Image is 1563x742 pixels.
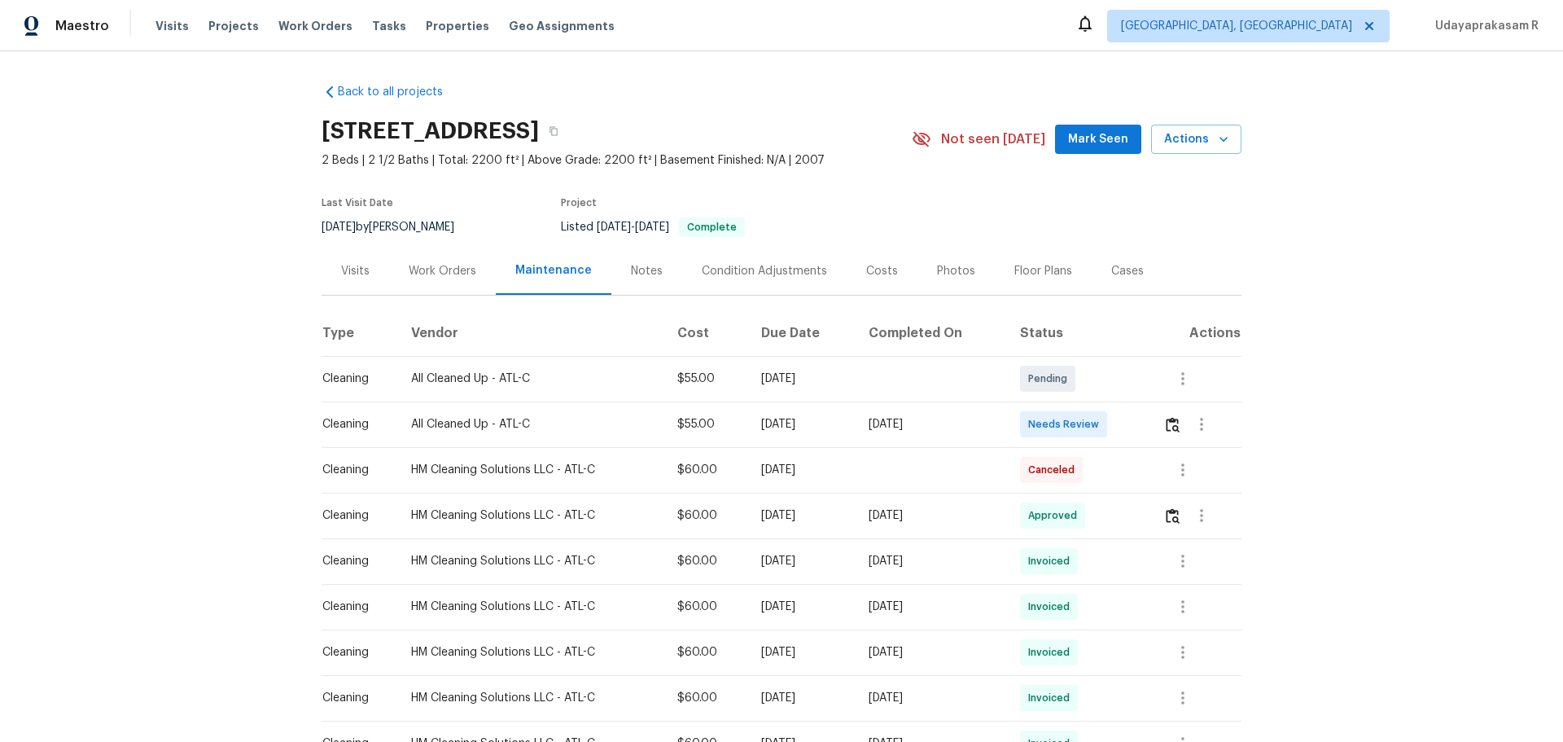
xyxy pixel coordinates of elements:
div: [DATE] [761,690,843,706]
div: [DATE] [869,644,994,661]
th: Completed On [856,310,1007,356]
span: Visits [155,18,189,34]
span: Invoiced [1028,644,1076,661]
div: Condition Adjustments [702,263,827,279]
div: All Cleaned Up - ATL-C [411,416,651,432]
span: Needs Review [1028,416,1105,432]
span: Udayaprakasam R [1429,18,1539,34]
div: Cleaning [322,371,385,387]
span: Project [561,198,597,208]
div: Photos [937,263,975,279]
div: [DATE] [761,371,843,387]
span: Invoiced [1028,553,1076,569]
span: [DATE] [322,222,356,233]
div: Notes [631,263,663,279]
div: Cases [1111,263,1144,279]
button: Actions [1151,125,1241,155]
div: HM Cleaning Solutions LLC - ATL-C [411,690,651,706]
div: $60.00 [677,462,735,478]
img: Review Icon [1166,508,1180,524]
div: [DATE] [869,507,994,524]
div: Cleaning [322,416,385,432]
div: $55.00 [677,416,735,432]
div: [DATE] [869,599,994,615]
div: [DATE] [761,599,843,615]
span: [DATE] [635,222,669,233]
th: Status [1007,310,1150,356]
h2: [STREET_ADDRESS] [322,123,539,139]
div: Floor Plans [1014,263,1072,279]
button: Mark Seen [1055,125,1141,155]
div: Cleaning [322,690,385,706]
img: Review Icon [1166,417,1180,432]
div: $60.00 [677,599,735,615]
span: Last Visit Date [322,198,393,208]
div: [DATE] [761,553,843,569]
div: $55.00 [677,371,735,387]
div: $60.00 [677,507,735,524]
span: [DATE] [597,222,631,233]
span: Pending [1028,371,1074,387]
div: Cleaning [322,507,385,524]
th: Actions [1150,310,1241,356]
div: [DATE] [869,416,994,432]
div: $60.00 [677,690,735,706]
div: [DATE] [761,462,843,478]
span: 2 Beds | 2 1/2 Baths | Total: 2200 ft² | Above Grade: 2200 ft² | Basement Finished: N/A | 2007 [322,152,912,169]
div: [DATE] [869,553,994,569]
div: HM Cleaning Solutions LLC - ATL-C [411,599,651,615]
span: Properties [426,18,489,34]
span: [GEOGRAPHIC_DATA], [GEOGRAPHIC_DATA] [1121,18,1352,34]
button: Review Icon [1163,496,1182,535]
div: $60.00 [677,553,735,569]
div: [DATE] [761,644,843,661]
th: Type [322,310,398,356]
a: Back to all projects [322,84,478,100]
div: Cleaning [322,462,385,478]
div: Work Orders [409,263,476,279]
span: Invoiced [1028,599,1076,615]
span: Geo Assignments [509,18,615,34]
div: [DATE] [761,507,843,524]
div: Maintenance [515,262,592,279]
div: Cleaning [322,644,385,661]
span: Canceled [1028,462,1081,478]
div: [DATE] [869,690,994,706]
span: Mark Seen [1068,130,1128,150]
th: Due Date [748,310,856,356]
th: Cost [664,310,748,356]
span: Invoiced [1028,690,1076,706]
span: Complete [681,222,743,232]
span: - [597,222,669,233]
span: Listed [561,222,745,233]
span: Tasks [372,20,406,32]
th: Vendor [398,310,664,356]
span: Approved [1028,507,1084,524]
span: Not seen [DATE] [941,131,1045,147]
span: Maestro [55,18,109,34]
div: HM Cleaning Solutions LLC - ATL-C [411,462,651,478]
div: HM Cleaning Solutions LLC - ATL-C [411,553,651,569]
div: Cleaning [322,553,385,569]
div: Cleaning [322,599,385,615]
div: Visits [341,263,370,279]
span: Work Orders [278,18,352,34]
div: $60.00 [677,644,735,661]
div: by [PERSON_NAME] [322,217,474,237]
div: HM Cleaning Solutions LLC - ATL-C [411,507,651,524]
button: Copy Address [539,116,568,146]
div: [DATE] [761,416,843,432]
span: Projects [208,18,259,34]
span: Actions [1164,130,1228,150]
div: All Cleaned Up - ATL-C [411,371,651,387]
div: HM Cleaning Solutions LLC - ATL-C [411,644,651,661]
button: Review Icon [1163,405,1182,444]
div: Costs [866,263,898,279]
